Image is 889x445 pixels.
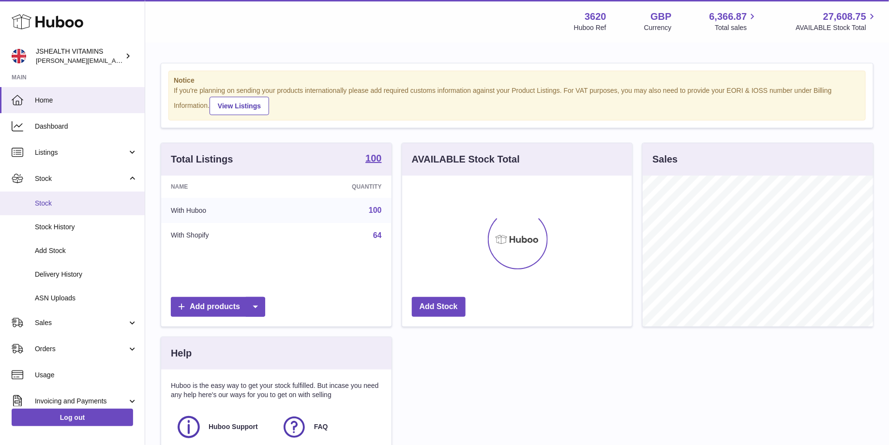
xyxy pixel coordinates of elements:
[35,246,137,255] span: Add Stock
[365,153,381,163] strong: 100
[161,176,285,198] th: Name
[412,297,466,317] a: Add Stock
[314,422,328,431] span: FAQ
[35,96,137,105] span: Home
[35,371,137,380] span: Usage
[369,206,382,214] a: 100
[709,10,747,23] span: 6,366.87
[35,199,137,208] span: Stock
[652,153,678,166] h3: Sales
[709,10,758,32] a: 6,366.87 Total sales
[796,23,877,32] span: AVAILABLE Stock Total
[176,414,271,440] a: Huboo Support
[171,297,265,317] a: Add products
[171,381,382,400] p: Huboo is the easy way to get your stock fulfilled. But incase you need any help here's our ways f...
[285,176,391,198] th: Quantity
[174,86,860,115] div: If you're planning on sending your products internationally please add required customs informati...
[796,10,877,32] a: 27,608.75 AVAILABLE Stock Total
[36,57,194,64] span: [PERSON_NAME][EMAIL_ADDRESS][DOMAIN_NAME]
[171,347,192,360] h3: Help
[35,318,127,327] span: Sales
[35,270,137,279] span: Delivery History
[585,10,606,23] strong: 3620
[35,344,127,354] span: Orders
[35,174,127,183] span: Stock
[12,49,26,63] img: francesca@jshealthvitamins.com
[35,148,127,157] span: Listings
[36,47,123,65] div: JSHEALTH VITAMINS
[412,153,520,166] h3: AVAILABLE Stock Total
[35,122,137,131] span: Dashboard
[12,409,133,426] a: Log out
[161,198,285,223] td: With Huboo
[171,153,233,166] h3: Total Listings
[715,23,758,32] span: Total sales
[644,23,672,32] div: Currency
[174,76,860,85] strong: Notice
[281,414,377,440] a: FAQ
[209,422,258,431] span: Huboo Support
[365,153,381,165] a: 100
[574,23,606,32] div: Huboo Ref
[35,397,127,406] span: Invoicing and Payments
[210,97,269,115] a: View Listings
[823,10,866,23] span: 27,608.75
[373,231,382,239] a: 64
[650,10,671,23] strong: GBP
[35,294,137,303] span: ASN Uploads
[35,222,137,232] span: Stock History
[161,223,285,248] td: With Shopify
